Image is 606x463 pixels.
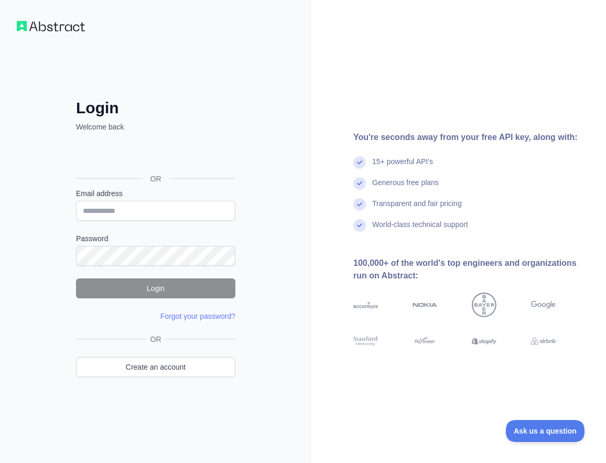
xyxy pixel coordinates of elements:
div: 15+ powerful API's [372,156,433,177]
img: nokia [413,293,437,317]
iframe: Sign in with Google Button [71,144,239,167]
img: google [531,293,556,317]
a: Forgot your password? [160,312,235,320]
img: check mark [353,177,366,190]
img: payoneer [413,335,437,348]
label: Email address [76,188,235,199]
img: stanford university [353,335,378,348]
img: bayer [472,293,496,317]
a: Create an account [76,357,235,377]
span: OR [146,334,166,344]
img: check mark [353,198,366,211]
iframe: Toggle Customer Support [506,420,585,442]
span: OR [142,174,170,184]
img: airbnb [531,335,556,348]
img: check mark [353,156,366,169]
div: World-class technical support [372,219,468,240]
div: Transparent and fair pricing [372,198,462,219]
label: Password [76,233,235,244]
div: You're seconds away from your free API key, along with: [353,131,589,144]
div: 100,000+ of the world's top engineers and organizations run on Abstract: [353,257,589,282]
img: check mark [353,219,366,232]
img: accenture [353,293,378,317]
img: shopify [472,335,496,348]
div: Generous free plans [372,177,439,198]
p: Welcome back [76,122,235,132]
button: Login [76,278,235,298]
h2: Login [76,99,235,117]
img: Workflow [17,21,85,31]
